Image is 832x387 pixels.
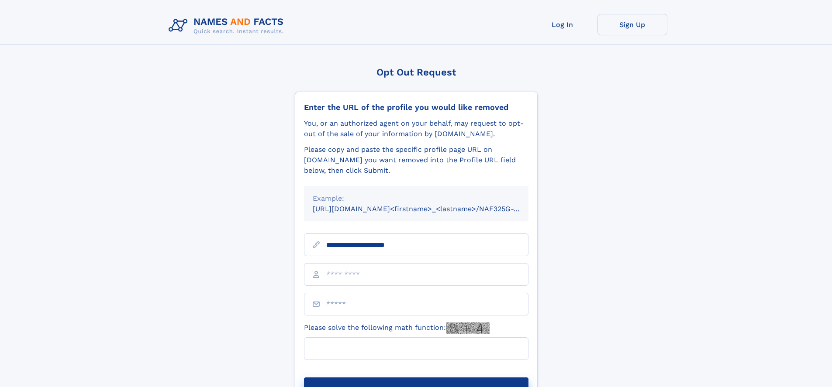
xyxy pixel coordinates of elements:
div: Opt Out Request [295,67,538,78]
label: Please solve the following math function: [304,322,490,334]
a: Log In [528,14,597,35]
img: Logo Names and Facts [165,14,291,38]
div: Please copy and paste the specific profile page URL on [DOMAIN_NAME] you want removed into the Pr... [304,144,528,176]
a: Sign Up [597,14,667,35]
div: Enter the URL of the profile you would like removed [304,103,528,112]
div: Example: [313,193,520,204]
div: You, or an authorized agent on your behalf, may request to opt-out of the sale of your informatio... [304,118,528,139]
small: [URL][DOMAIN_NAME]<firstname>_<lastname>/NAF325G-xxxxxxxx [313,205,545,213]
